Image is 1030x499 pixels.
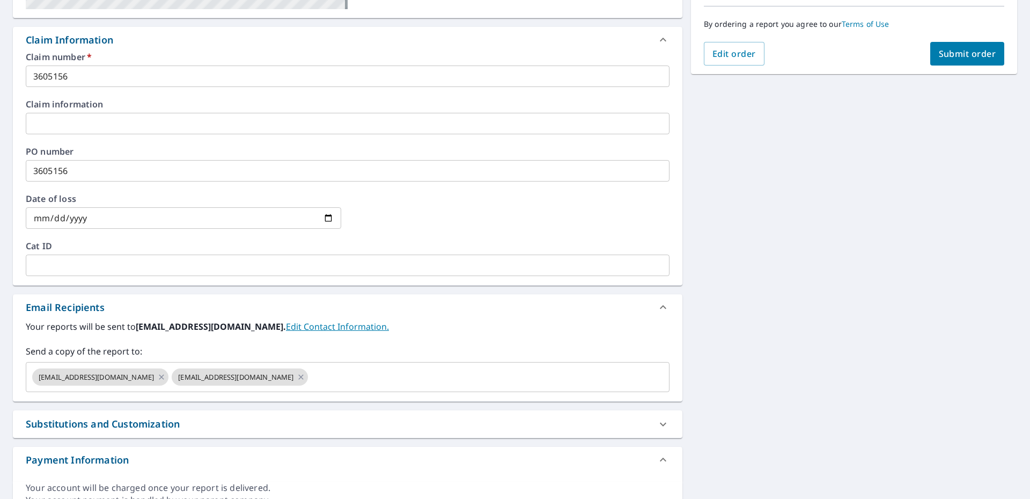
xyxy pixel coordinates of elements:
[26,320,669,333] label: Your reports will be sent to
[26,417,180,431] div: Substitutions and Customization
[26,482,669,494] div: Your account will be charged once your report is delivered.
[930,42,1005,66] button: Submit order
[26,100,669,109] label: Claim information
[136,321,286,332] b: [EMAIL_ADDRESS][DOMAIN_NAME].
[704,19,1004,29] p: By ordering a report you agree to our
[704,42,764,66] button: Edit order
[26,147,669,156] label: PO number
[286,321,389,332] a: EditContactInfo
[26,300,105,315] div: Email Recipients
[13,294,682,320] div: Email Recipients
[26,453,129,467] div: Payment Information
[13,447,682,473] div: Payment Information
[26,33,113,47] div: Claim Information
[26,242,669,250] label: Cat ID
[13,410,682,438] div: Substitutions and Customization
[32,368,168,386] div: [EMAIL_ADDRESS][DOMAIN_NAME]
[26,194,341,203] label: Date of loss
[13,27,682,53] div: Claim Information
[26,53,669,61] label: Claim number
[712,48,756,60] span: Edit order
[32,372,160,382] span: [EMAIL_ADDRESS][DOMAIN_NAME]
[939,48,996,60] span: Submit order
[842,19,889,29] a: Terms of Use
[172,372,300,382] span: [EMAIL_ADDRESS][DOMAIN_NAME]
[26,345,669,358] label: Send a copy of the report to:
[172,368,308,386] div: [EMAIL_ADDRESS][DOMAIN_NAME]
